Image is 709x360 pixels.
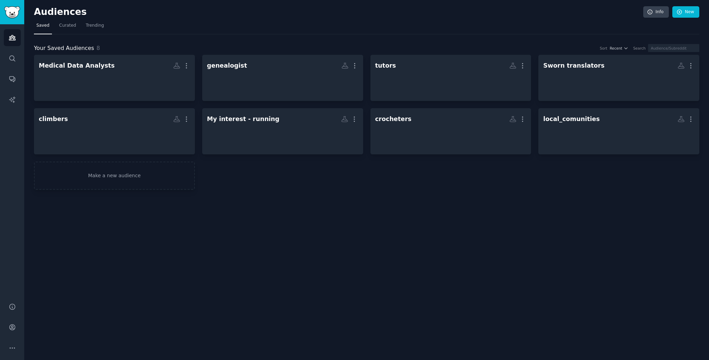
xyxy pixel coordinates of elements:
a: Info [643,6,669,18]
a: Curated [57,20,79,34]
a: Medical Data Analysts [34,55,195,101]
div: Medical Data Analysts [39,61,115,70]
div: genealogist [207,61,247,70]
a: tutors [370,55,531,101]
div: Sort [600,46,608,51]
a: My interest - running [202,108,363,154]
a: Trending [83,20,106,34]
div: Sworn translators [543,61,604,70]
div: climbers [39,115,68,123]
div: crocheters [375,115,412,123]
a: climbers [34,108,195,154]
div: My interest - running [207,115,279,123]
span: Your Saved Audiences [34,44,94,53]
div: Search [633,46,646,51]
span: Saved [36,23,50,29]
span: 8 [97,45,100,51]
a: Make a new audience [34,162,195,190]
span: Recent [610,46,622,51]
a: genealogist [202,55,363,101]
h2: Audiences [34,7,643,18]
input: Audience/Subreddit [648,44,699,52]
a: Saved [34,20,52,34]
div: local_comunities [543,115,600,123]
span: Curated [59,23,76,29]
img: GummySearch logo [4,6,20,18]
span: Trending [86,23,104,29]
a: crocheters [370,108,531,154]
a: Sworn translators [538,55,699,101]
a: local_comunities [538,108,699,154]
button: Recent [610,46,628,51]
div: tutors [375,61,396,70]
a: New [672,6,699,18]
